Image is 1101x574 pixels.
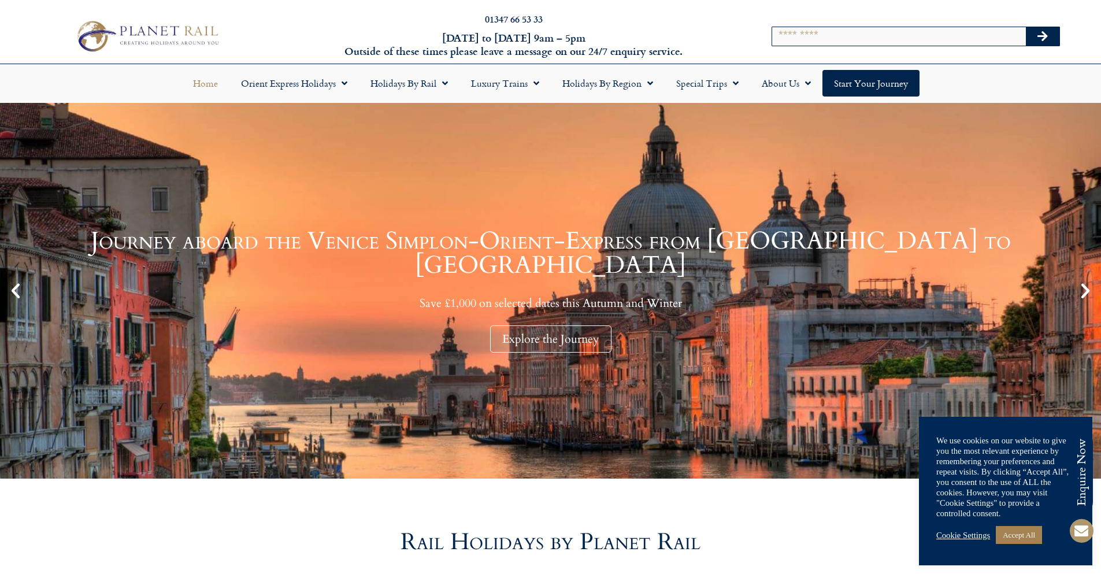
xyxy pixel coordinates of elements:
[822,70,920,97] a: Start your Journey
[459,70,551,97] a: Luxury Trains
[181,70,229,97] a: Home
[665,70,750,97] a: Special Trips
[221,531,880,554] h2: Rail Holidays by Planet Rail
[229,70,359,97] a: Orient Express Holidays
[359,70,459,97] a: Holidays by Rail
[1076,281,1095,301] div: Next slide
[996,526,1042,544] a: Accept All
[29,296,1072,310] p: Save £1,000 on selected dates this Autumn and Winter
[71,17,223,54] img: Planet Rail Train Holidays Logo
[1026,27,1059,46] button: Search
[551,70,665,97] a: Holidays by Region
[750,70,822,97] a: About Us
[29,229,1072,277] h1: Journey aboard the Venice Simplon-Orient-Express from [GEOGRAPHIC_DATA] to [GEOGRAPHIC_DATA]
[485,12,543,25] a: 01347 66 53 33
[6,281,25,301] div: Previous slide
[936,435,1075,519] div: We use cookies on our website to give you the most relevant experience by remembering your prefer...
[296,31,731,58] h6: [DATE] to [DATE] 9am – 5pm Outside of these times please leave a message on our 24/7 enquiry serv...
[6,70,1095,97] nav: Menu
[936,530,990,540] a: Cookie Settings
[490,325,611,353] div: Explore the Journey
